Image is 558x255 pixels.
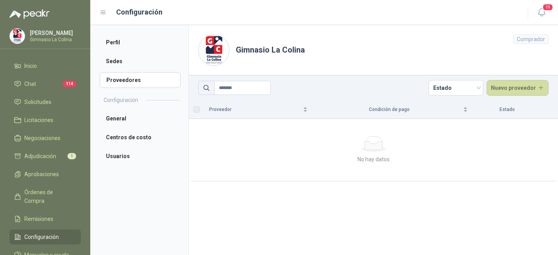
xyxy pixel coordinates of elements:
th: Estado [472,100,542,119]
span: Estado [433,82,479,94]
a: Sedes [100,53,181,69]
a: Órdenes de Compra [9,185,81,208]
a: Configuración [9,229,81,244]
span: Chat [24,80,36,88]
a: Adjudicación1 [9,149,81,164]
span: 114 [63,81,76,87]
span: Condición de pago [317,106,461,113]
span: Remisiones [24,215,53,223]
a: Negociaciones [9,131,81,146]
span: Licitaciones [24,116,53,124]
a: Centros de costo [100,129,181,145]
span: Adjudicación [24,152,56,160]
span: 1 [67,153,76,159]
th: Condición de pago [312,100,472,119]
h1: Gimnasio La Colina [236,44,305,56]
a: Inicio [9,58,81,73]
span: 19 [542,4,553,11]
h2: Configuración [104,96,138,104]
a: Remisiones [9,211,81,226]
a: Licitaciones [9,113,81,127]
a: Usuarios [100,148,181,164]
p: Gimnasio La Colina [30,37,79,42]
h1: Configuración [116,7,162,18]
span: Proveedor [209,106,301,113]
span: Negociaciones [24,134,60,142]
img: Company Logo [199,35,229,66]
span: Configuración [24,233,59,241]
span: Órdenes de Compra [24,188,73,205]
a: Perfil [100,35,181,50]
p: [PERSON_NAME] [30,30,79,36]
a: Chat114 [9,76,81,91]
a: Proveedores [100,72,181,88]
button: 19 [534,5,549,20]
button: Nuevo proveedor [487,80,549,96]
a: General [100,111,181,126]
img: Company Logo [10,29,25,44]
span: Inicio [24,62,37,70]
a: Aprobaciones [9,167,81,182]
span: Aprobaciones [24,170,59,178]
img: Logo peakr [9,9,49,19]
a: Solicitudes [9,95,81,109]
div: No hay datos [197,155,550,164]
span: Solicitudes [24,98,51,106]
div: Comprador [513,35,549,44]
th: Proveedor [204,100,312,119]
